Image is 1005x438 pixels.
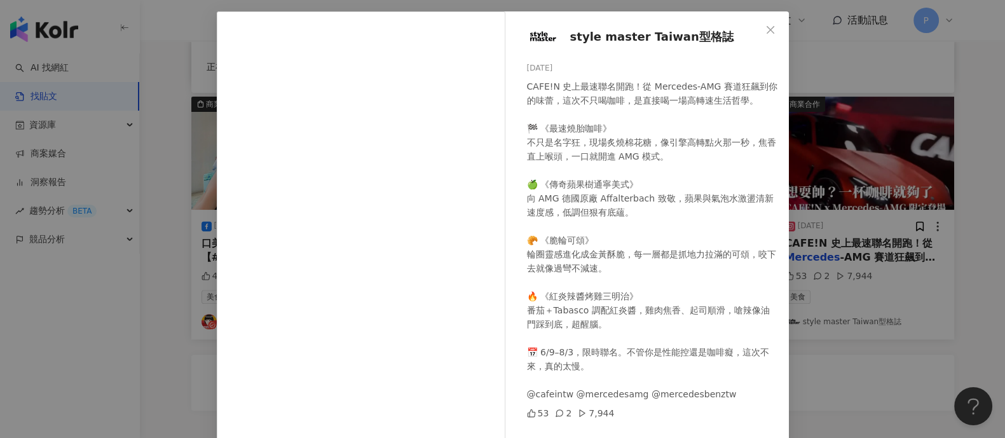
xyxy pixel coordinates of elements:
div: [DATE] [527,62,779,74]
a: KOL Avatarstyle master Taiwan型格誌 [527,22,761,52]
div: 7,944 [578,406,614,420]
span: style master Taiwan型格誌 [570,28,734,46]
div: 2 [555,406,571,420]
button: Close [758,17,783,43]
div: 53 [527,406,549,420]
div: CAFE!N 史上最速聯名開跑！從 Mercedes-AMG 賽道狂飆到你的味蕾，這次不只喝咖啡，是直接喝一場高轉速生活哲學。 🏁 《最速燒胎咖啡》 不只是名字狂，現場炙燒棉花糖，像引擎高轉點火... [527,79,779,401]
span: close [765,25,776,35]
img: KOL Avatar [527,22,557,52]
